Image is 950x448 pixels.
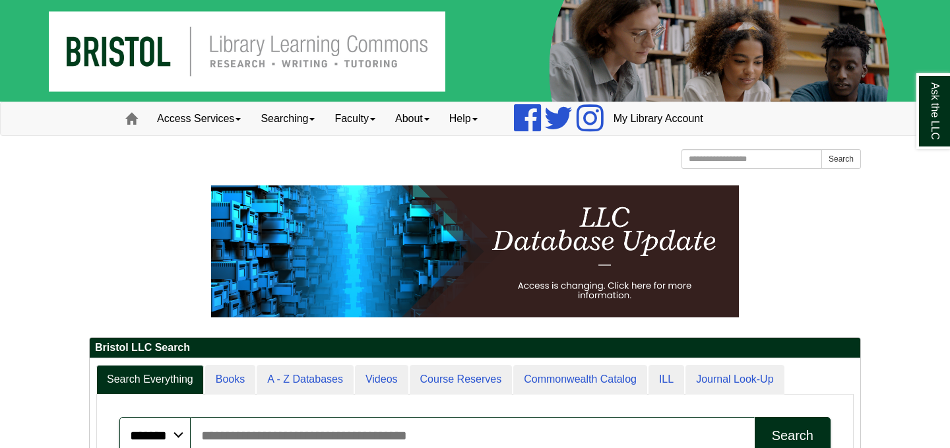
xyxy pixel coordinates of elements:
a: Access Services [147,102,251,135]
button: Search [821,149,861,169]
h2: Bristol LLC Search [90,338,860,358]
a: About [385,102,439,135]
a: A - Z Databases [257,365,354,395]
a: Commonwealth Catalog [513,365,647,395]
a: Help [439,102,488,135]
a: Search Everything [96,365,204,395]
a: My Library Account [604,102,713,135]
a: Journal Look-Up [685,365,784,395]
a: Course Reserves [410,365,513,395]
a: Books [205,365,255,395]
a: Searching [251,102,325,135]
a: Videos [355,365,408,395]
a: Faculty [325,102,385,135]
div: Search [772,428,813,443]
img: HTML tutorial [211,185,739,317]
a: ILL [649,365,684,395]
